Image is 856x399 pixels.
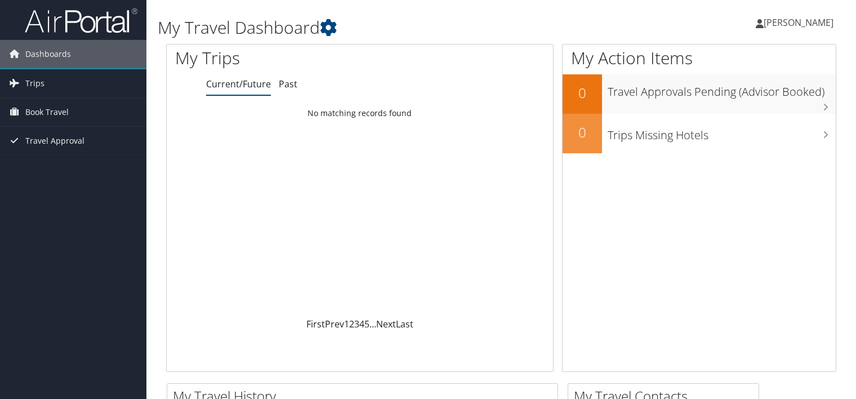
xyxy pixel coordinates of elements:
a: Next [376,318,396,330]
h1: My Travel Dashboard [158,16,616,39]
a: Last [396,318,413,330]
a: 3 [354,318,359,330]
h1: My Trips [175,46,384,70]
a: Past [279,78,297,90]
span: [PERSON_NAME] [764,16,833,29]
span: … [369,318,376,330]
h3: Travel Approvals Pending (Advisor Booked) [608,78,836,100]
h3: Trips Missing Hotels [608,122,836,143]
td: No matching records found [167,103,553,123]
a: Current/Future [206,78,271,90]
h1: My Action Items [563,46,836,70]
a: [PERSON_NAME] [756,6,845,39]
a: 2 [349,318,354,330]
a: 0Travel Approvals Pending (Advisor Booked) [563,74,836,114]
h2: 0 [563,83,602,103]
a: 1 [344,318,349,330]
span: Travel Approval [25,127,84,155]
a: Prev [325,318,344,330]
a: 0Trips Missing Hotels [563,114,836,153]
h2: 0 [563,123,602,142]
a: 5 [364,318,369,330]
span: Dashboards [25,40,71,68]
a: 4 [359,318,364,330]
span: Book Travel [25,98,69,126]
img: airportal-logo.png [25,7,137,34]
a: First [306,318,325,330]
span: Trips [25,69,44,97]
